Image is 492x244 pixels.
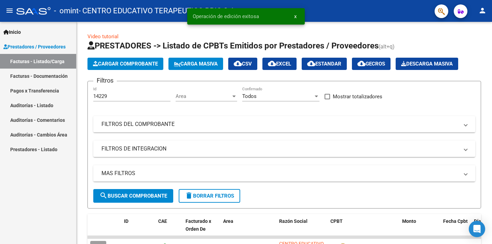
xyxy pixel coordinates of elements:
span: - CENTRO EDUCATIVO TERAPEUTICO BRIO S.A. [79,3,237,18]
button: Gecros [352,58,391,70]
mat-icon: delete [185,191,193,200]
span: CPBT [330,218,343,224]
mat-icon: menu [5,6,14,15]
mat-expansion-panel-header: MAS FILTROS [93,165,475,182]
mat-icon: cloud_download [268,59,276,68]
span: Monto [402,218,416,224]
span: Mostrar totalizadores [333,92,382,101]
span: Buscar Comprobante [99,193,167,199]
mat-panel-title: MAS FILTROS [101,170,459,177]
datatable-header-cell: Area [220,214,266,244]
datatable-header-cell: Monto [399,214,440,244]
span: Gecros [357,61,385,67]
button: Borrar Filtros [179,189,240,203]
span: Estandar [307,61,341,67]
mat-panel-title: FILTROS DE INTEGRACION [101,145,459,153]
button: x [289,10,302,23]
button: CSV [228,58,257,70]
span: EXCEL [268,61,291,67]
span: Area [223,218,233,224]
span: Cargar Comprobante [93,61,158,67]
datatable-header-cell: CPBT [328,214,399,244]
span: Carga Masiva [174,61,218,67]
h3: Filtros [93,76,117,85]
span: Facturado x Orden De [186,218,211,232]
button: Buscar Comprobante [93,189,173,203]
span: Prestadores / Proveedores [3,43,66,51]
span: - omint [54,3,79,18]
datatable-header-cell: Facturado x Orden De [183,214,220,244]
span: x [294,13,297,19]
span: Todos [242,93,257,99]
datatable-header-cell: ID [121,214,155,244]
span: Borrar Filtros [185,193,234,199]
span: ID [124,218,128,224]
a: Video tutorial [87,33,119,40]
span: Descarga Masiva [401,61,453,67]
span: CAE [158,218,167,224]
span: Operación de edición exitosa [193,13,259,20]
mat-expansion-panel-header: FILTROS DEL COMPROBANTE [93,116,475,132]
mat-icon: cloud_download [307,59,315,68]
span: Area [176,93,231,99]
button: EXCEL [262,58,297,70]
mat-icon: person [478,6,487,15]
datatable-header-cell: Razón Social [276,214,328,244]
button: Estandar [302,58,347,70]
mat-icon: search [99,191,108,200]
mat-icon: cloud_download [234,59,242,68]
span: Inicio [3,28,21,36]
span: Fecha Cpbt [443,218,468,224]
datatable-header-cell: CAE [155,214,183,244]
datatable-header-cell: Fecha Cpbt [440,214,471,244]
span: CSV [234,61,252,67]
mat-panel-title: FILTROS DEL COMPROBANTE [101,120,459,128]
button: Descarga Masiva [396,58,458,70]
app-download-masive: Descarga masiva de comprobantes (adjuntos) [396,58,458,70]
mat-icon: cloud_download [357,59,366,68]
span: PRESTADORES -> Listado de CPBTs Emitidos por Prestadores / Proveedores [87,41,379,51]
div: Open Intercom Messenger [469,221,485,237]
span: Razón Social [279,218,307,224]
mat-expansion-panel-header: FILTROS DE INTEGRACION [93,141,475,157]
span: (alt+q) [379,43,395,50]
button: Cargar Comprobante [87,58,163,70]
button: Carga Masiva [168,58,223,70]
